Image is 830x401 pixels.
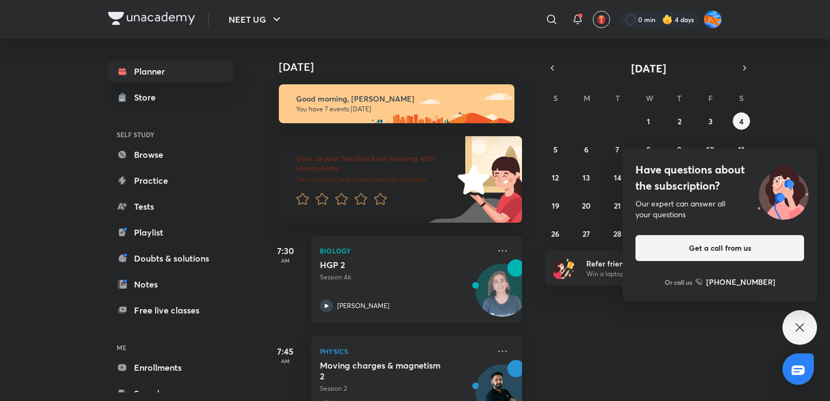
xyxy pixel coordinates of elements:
[665,277,692,287] p: Or call us
[706,144,714,155] abbr: October 10, 2025
[552,201,559,211] abbr: October 19, 2025
[553,93,558,103] abbr: Sunday
[593,11,610,28] button: avatar
[337,301,390,311] p: [PERSON_NAME]
[739,116,744,126] abbr: October 4, 2025
[551,229,559,239] abbr: October 26, 2025
[646,144,651,155] abbr: October 8, 2025
[615,93,620,103] abbr: Tuesday
[609,169,626,186] button: October 14, 2025
[706,276,775,288] h6: [PHONE_NUMBER]
[662,14,673,25] img: streak
[296,105,505,113] p: You have 7 events [DATE]
[108,338,233,357] h6: ME
[553,257,575,279] img: referral
[646,93,653,103] abbr: Wednesday
[108,299,233,321] a: Free live classes
[222,9,290,30] button: NEET UG
[678,116,681,126] abbr: October 2, 2025
[108,125,233,144] h6: SELF STUDY
[320,272,490,282] p: Session 46
[578,141,595,158] button: October 6, 2025
[108,86,233,108] a: Store
[279,84,514,123] img: morning
[635,198,804,220] div: Our expert can answer all your questions
[296,175,454,184] p: Your word will help make Unacademy better
[320,259,454,270] h5: HGP 2
[671,112,688,130] button: October 2, 2025
[708,93,713,103] abbr: Friday
[702,112,719,130] button: October 3, 2025
[264,345,307,358] h5: 7:45
[749,162,817,220] img: ttu_illustration_new.svg
[108,273,233,295] a: Notes
[296,94,505,104] h6: Good morning, [PERSON_NAME]
[108,196,233,217] a: Tests
[547,225,564,242] button: October 26, 2025
[578,197,595,214] button: October 20, 2025
[547,197,564,214] button: October 19, 2025
[547,169,564,186] button: October 12, 2025
[264,257,307,264] p: AM
[279,61,533,73] h4: [DATE]
[264,244,307,257] h5: 7:30
[108,144,233,165] a: Browse
[702,141,719,158] button: October 10, 2025
[552,172,559,183] abbr: October 12, 2025
[640,141,657,158] button: October 8, 2025
[733,141,750,158] button: October 11, 2025
[320,360,454,382] h5: Moving charges & magnetism 2
[671,141,688,158] button: October 9, 2025
[108,248,233,269] a: Doubts & solutions
[582,201,591,211] abbr: October 20, 2025
[108,357,233,378] a: Enrollments
[108,12,195,28] a: Company Logo
[609,141,626,158] button: October 7, 2025
[553,144,558,155] abbr: October 5, 2025
[695,276,775,288] a: [PHONE_NUMBER]
[614,201,621,211] abbr: October 21, 2025
[578,169,595,186] button: October 13, 2025
[739,93,744,103] abbr: Saturday
[738,144,745,155] abbr: October 11, 2025
[560,61,737,76] button: [DATE]
[584,93,590,103] abbr: Monday
[640,112,657,130] button: October 1, 2025
[635,235,804,261] button: Get a call from us
[583,172,590,183] abbr: October 13, 2025
[647,116,650,126] abbr: October 1, 2025
[108,170,233,191] a: Practice
[677,93,681,103] abbr: Thursday
[108,222,233,243] a: Playlist
[704,10,722,29] img: Adithya MA
[421,136,522,223] img: feedback_image
[635,162,804,194] h4: Have questions about the subscription?
[586,269,719,279] p: Win a laptop, vouchers & more
[476,270,528,322] img: Avatar
[677,144,681,155] abbr: October 9, 2025
[583,229,590,239] abbr: October 27, 2025
[609,225,626,242] button: October 28, 2025
[615,144,619,155] abbr: October 7, 2025
[108,12,195,25] img: Company Logo
[320,384,490,393] p: Session 2
[296,153,454,173] h6: Give us your feedback on learning with Unacademy
[320,345,490,358] p: Physics
[108,61,233,82] a: Planner
[320,244,490,257] p: Biology
[134,91,162,104] div: Store
[597,15,606,24] img: avatar
[586,258,719,269] h6: Refer friends
[614,172,621,183] abbr: October 14, 2025
[733,112,750,130] button: October 4, 2025
[609,197,626,214] button: October 21, 2025
[547,141,564,158] button: October 5, 2025
[613,229,621,239] abbr: October 28, 2025
[584,144,588,155] abbr: October 6, 2025
[708,116,713,126] abbr: October 3, 2025
[631,61,666,76] span: [DATE]
[578,225,595,242] button: October 27, 2025
[264,358,307,364] p: AM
